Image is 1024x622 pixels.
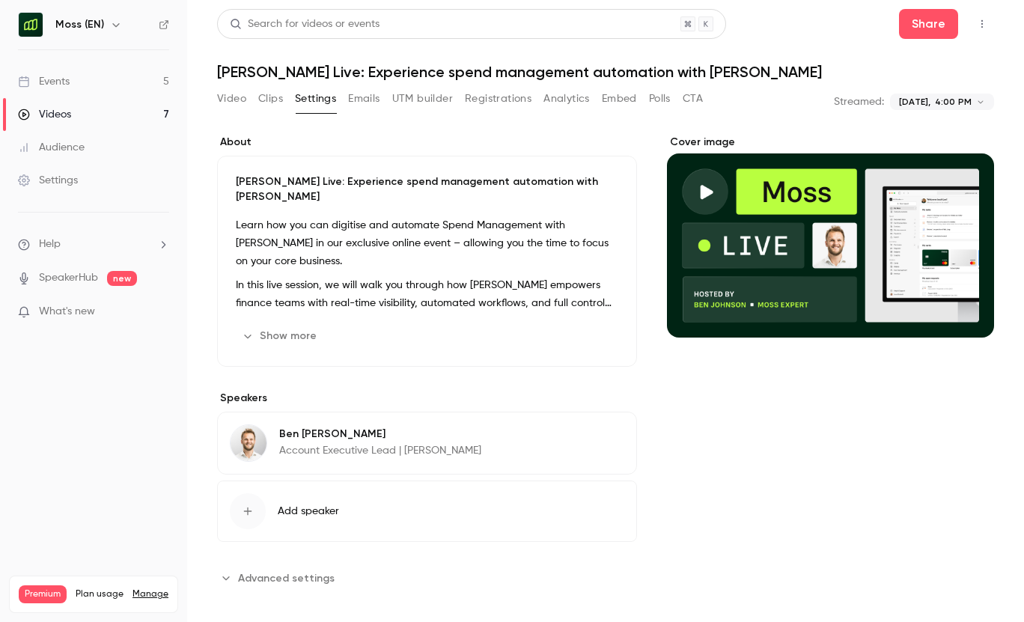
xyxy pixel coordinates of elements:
[970,12,994,36] button: Top Bar Actions
[217,87,246,111] button: Video
[19,585,67,603] span: Premium
[107,271,137,286] span: new
[295,87,336,111] button: Settings
[39,304,95,320] span: What's new
[230,16,380,32] div: Search for videos or events
[132,588,168,600] a: Manage
[18,140,85,155] div: Audience
[392,87,453,111] button: UTM builder
[348,87,380,111] button: Emails
[151,305,169,319] iframe: Noticeable Trigger
[935,95,972,109] span: 4:00 PM
[217,391,637,406] label: Speakers
[19,13,43,37] img: Moss (EN)
[278,504,339,519] span: Add speaker
[18,74,70,89] div: Events
[217,63,994,81] h1: [PERSON_NAME] Live: Experience spend management automation with [PERSON_NAME]
[236,216,618,270] p: Learn how you can digitise and automate Spend Management with [PERSON_NAME] in our exclusive onli...
[465,87,531,111] button: Registrations
[238,570,335,586] span: Advanced settings
[55,17,104,32] h6: Moss (EN)
[18,173,78,188] div: Settings
[18,237,169,252] li: help-dropdown-opener
[76,588,124,600] span: Plan usage
[18,107,71,122] div: Videos
[602,87,637,111] button: Embed
[236,276,618,312] p: In this live session, we will walk you through how [PERSON_NAME] empowers finance teams with real...
[899,95,930,109] span: [DATE],
[279,427,481,442] p: Ben [PERSON_NAME]
[543,87,590,111] button: Analytics
[649,87,671,111] button: Polls
[667,135,994,150] label: Cover image
[217,412,637,475] div: Ben JohnsonBen [PERSON_NAME]Account Executive Lead | [PERSON_NAME]
[279,443,481,458] p: Account Executive Lead | [PERSON_NAME]
[667,135,994,338] section: Cover image
[258,87,283,111] button: Clips
[39,237,61,252] span: Help
[217,135,637,150] label: About
[217,566,344,590] button: Advanced settings
[834,94,884,109] p: Streamed:
[683,87,703,111] button: CTA
[236,324,326,348] button: Show more
[236,174,618,204] p: [PERSON_NAME] Live: Experience spend management automation with [PERSON_NAME]
[217,566,637,590] section: Advanced settings
[231,425,266,461] img: Ben Johnson
[899,9,958,39] button: Share
[217,481,637,542] button: Add speaker
[39,270,98,286] a: SpeakerHub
